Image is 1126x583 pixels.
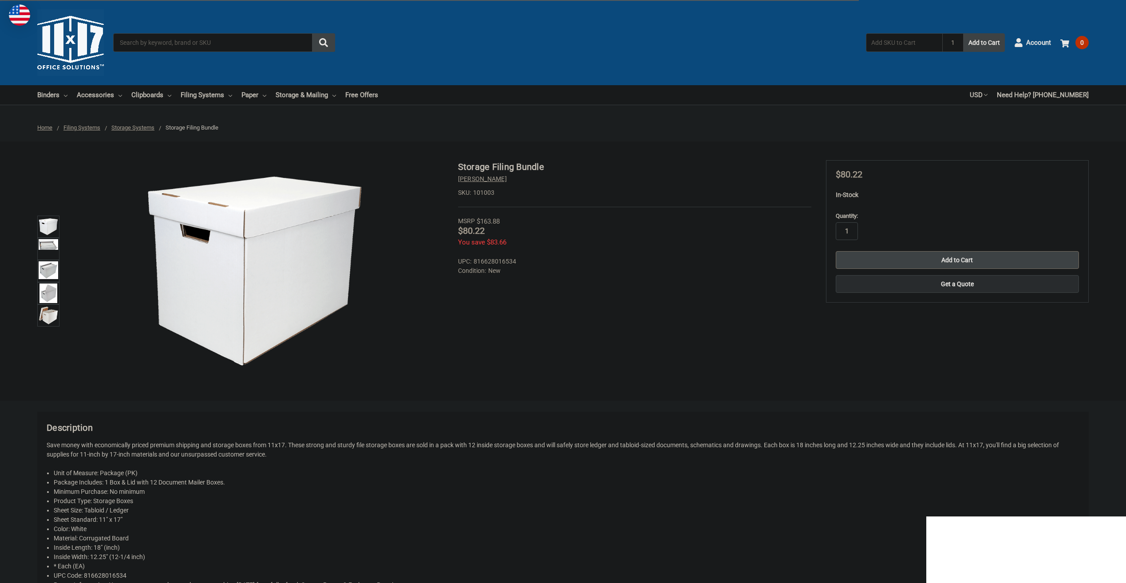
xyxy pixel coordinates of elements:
[54,469,1079,478] li: Unit of Measure: Package (PK)
[458,266,807,276] dd: New
[37,85,67,105] a: Binders
[866,33,942,52] input: Add SKU to Cart
[54,487,1079,496] li: Minimum Purchase: No minimum
[54,571,1079,580] li: UPC Code: 816628016534
[1014,31,1051,54] a: Account
[144,160,366,382] img: Storage Filing Bundle
[241,85,266,105] a: Paper
[131,85,171,105] a: Clipboards
[458,257,471,266] dt: UPC:
[1026,38,1051,48] span: Account
[39,306,58,325] img: Storage Filing Bundle
[54,496,1079,506] li: Product Type: Storage Boxes
[1060,31,1089,54] a: 0
[37,9,104,76] img: 11x17.com
[40,284,57,303] img: Storage Filing Bundle
[836,212,1079,221] label: Quantity:
[1075,36,1089,49] span: 0
[458,266,486,276] dt: Condition:
[54,543,1079,552] li: Inside Length: 18" (inch)
[836,190,1079,200] p: In-Stock
[39,261,58,279] img: Storage Filing Bundle
[54,478,1079,487] li: Package Includes: 1 Box & Lid with 12 Document Mailer Boxes.
[964,33,1005,52] button: Add to Cart
[37,124,52,131] a: Home
[111,124,154,131] a: Storage Systems
[63,124,100,131] a: Filing Systems
[458,188,471,197] dt: SKU:
[836,251,1079,269] input: Add to Cart
[836,169,862,180] span: $80.22
[477,217,500,225] span: $163.88
[47,441,1079,459] p: Save money with economically priced premium shipping and storage boxes from 11x17. These strong a...
[166,124,218,131] span: Storage Filing Bundle
[39,217,58,236] img: Storage Filing Bundle
[458,225,485,236] span: $80.22
[458,217,475,226] div: MSRP
[458,160,811,173] h1: Storage Filing Bundle
[77,85,122,105] a: Accessories
[54,515,1079,524] li: Sheet Standard: 11" x 17"
[345,85,378,105] a: Free Offers
[54,562,1079,571] li: * Each (EA)
[47,421,1079,434] h2: Description
[9,4,30,26] img: duty and tax information for United States
[487,238,506,246] span: $83.66
[181,85,232,105] a: Filing Systems
[276,85,336,105] a: Storage & Mailing
[997,85,1089,105] a: Need Help? [PHONE_NUMBER]
[54,506,1079,515] li: Sheet Size: Tabloid / Ledger
[970,85,988,105] a: USD
[54,552,1079,562] li: Inside Width: 12.25" (12-1/4 inch)
[54,524,1079,534] li: Color: White
[39,239,58,250] img: Storage Filing Bundle
[836,275,1079,293] button: Get a Quote
[113,33,335,52] input: Search by keyword, brand or SKU
[458,238,485,246] span: You save
[458,257,807,266] dd: 816628016534
[458,188,811,197] dd: 101003
[458,175,507,182] a: [PERSON_NAME]
[54,534,1079,543] li: Material: Corrugated Board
